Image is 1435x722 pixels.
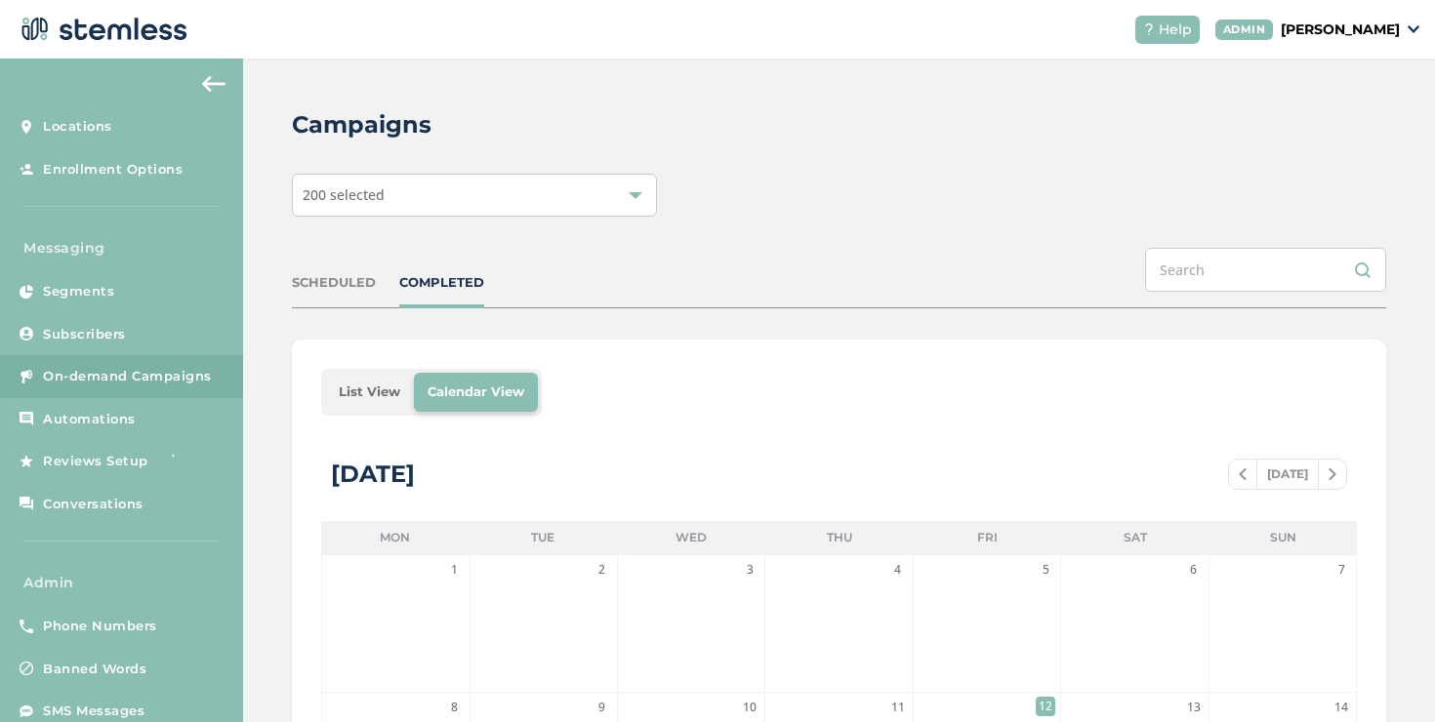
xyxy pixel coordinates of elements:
li: Tue [470,521,618,554]
span: 2 [593,560,612,580]
p: [PERSON_NAME] [1281,20,1400,40]
img: icon-arrow-back-accent-c549486e.svg [202,76,225,92]
span: On-demand Campaigns [43,367,212,386]
span: 13 [1184,698,1204,717]
li: Sat [1061,521,1209,554]
iframe: Chat Widget [1337,628,1435,722]
span: Automations [43,410,136,429]
div: ADMIN [1215,20,1274,40]
span: SMS Messages [43,702,144,721]
span: 10 [740,698,759,717]
img: icon-help-white-03924b79.svg [1143,23,1155,35]
li: Fri [913,521,1061,554]
img: icon_down-arrow-small-66adaf34.svg [1408,25,1419,33]
span: Help [1159,20,1192,40]
span: 11 [888,698,908,717]
span: Phone Numbers [43,617,157,636]
span: 3 [740,560,759,580]
span: 7 [1332,560,1351,580]
span: Banned Words [43,660,146,679]
div: SCHEDULED [292,273,376,293]
input: Search [1145,248,1386,292]
li: Wed [617,521,765,554]
span: 6 [1184,560,1204,580]
img: icon-chevron-right-bae969c5.svg [1329,468,1336,480]
li: Mon [321,521,470,554]
span: Reviews Setup [43,452,148,471]
span: 8 [445,698,465,717]
li: List View [325,373,414,412]
span: Subscribers [43,325,126,344]
li: Calendar View [414,373,538,412]
span: 1 [445,560,465,580]
span: 4 [888,560,908,580]
div: [DATE] [331,457,415,492]
span: 200 selected [303,185,385,204]
span: 5 [1036,560,1055,580]
img: glitter-stars-b7820f95.gif [163,442,202,481]
span: 9 [593,698,612,717]
h2: Campaigns [292,107,431,142]
span: [DATE] [1256,460,1319,489]
span: Locations [43,117,112,137]
div: COMPLETED [399,273,484,293]
li: Sun [1209,521,1357,554]
span: 12 [1036,697,1055,716]
img: icon-chevron-left-b8c47ebb.svg [1239,468,1247,480]
span: 14 [1332,698,1351,717]
span: Segments [43,282,114,301]
span: Enrollment Options [43,160,183,180]
img: logo-dark-0685b13c.svg [16,10,187,49]
li: Thu [765,521,914,554]
span: Conversations [43,495,143,514]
